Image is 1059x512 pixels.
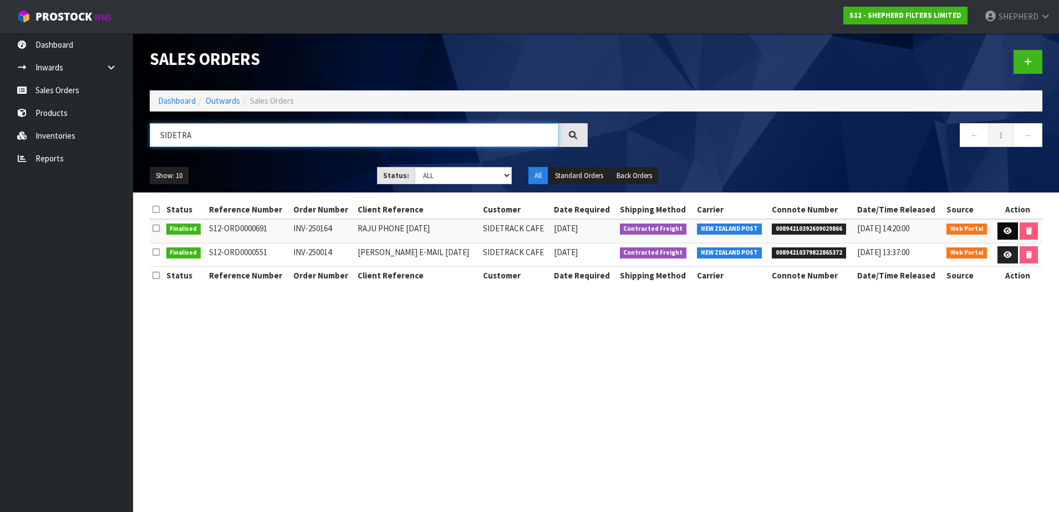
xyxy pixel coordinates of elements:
[158,95,196,106] a: Dashboard
[946,224,987,235] span: Web Portal
[849,11,961,20] strong: S12 - SHEPHERD FILTERS LIMITED
[35,9,92,24] span: ProStock
[549,167,609,185] button: Standard Orders
[772,247,846,258] span: 00894210379822865372
[993,201,1042,219] th: Action
[620,224,687,235] span: Contracted Freight
[150,167,189,185] button: Show: 10
[150,50,588,68] h1: Sales Orders
[355,219,480,243] td: RAJU PHONE [DATE]
[291,267,355,285] th: Order Number
[206,243,291,267] td: S12-ORD0000551
[528,167,548,185] button: All
[554,247,578,257] span: [DATE]
[617,201,694,219] th: Shipping Method
[854,267,944,285] th: Date/Time Released
[999,11,1038,22] span: SHEPHERD
[291,243,355,267] td: INV-250014
[94,12,111,23] small: WMS
[17,9,30,23] img: cube-alt.png
[150,123,559,147] input: Search sales orders
[206,267,291,285] th: Reference Number
[355,243,480,267] td: [PERSON_NAME] E-MAIL [DATE]
[551,267,617,285] th: Date Required
[993,267,1042,285] th: Action
[551,201,617,219] th: Date Required
[355,267,480,285] th: Client Reference
[206,201,291,219] th: Reference Number
[164,201,206,219] th: Status
[1013,123,1042,147] a: →
[480,267,551,285] th: Customer
[554,223,578,234] span: [DATE]
[250,95,294,106] span: Sales Orders
[944,201,993,219] th: Source
[854,201,944,219] th: Date/Time Released
[383,171,409,180] strong: Status:
[857,223,909,234] span: [DATE] 14:20:00
[960,123,989,147] a: ←
[769,201,854,219] th: Connote Number
[166,247,201,258] span: Finalised
[989,123,1014,147] a: 1
[166,224,201,235] span: Finalised
[694,201,769,219] th: Carrier
[697,247,762,258] span: NEW ZEALAND POST
[857,247,909,257] span: [DATE] 13:37:00
[480,219,551,243] td: SIDETRACK CAFE
[480,243,551,267] td: SIDETRACK CAFE
[291,201,355,219] th: Order Number
[944,267,993,285] th: Source
[480,201,551,219] th: Customer
[772,224,846,235] span: 00894210392609029866
[206,219,291,243] td: S12-ORD0000691
[604,123,1042,150] nav: Page navigation
[946,247,987,258] span: Web Portal
[617,267,694,285] th: Shipping Method
[769,267,854,285] th: Connote Number
[620,247,687,258] span: Contracted Freight
[355,201,480,219] th: Client Reference
[164,267,206,285] th: Status
[610,167,658,185] button: Back Orders
[697,224,762,235] span: NEW ZEALAND POST
[206,95,240,106] a: Outwards
[291,219,355,243] td: INV-250164
[694,267,769,285] th: Carrier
